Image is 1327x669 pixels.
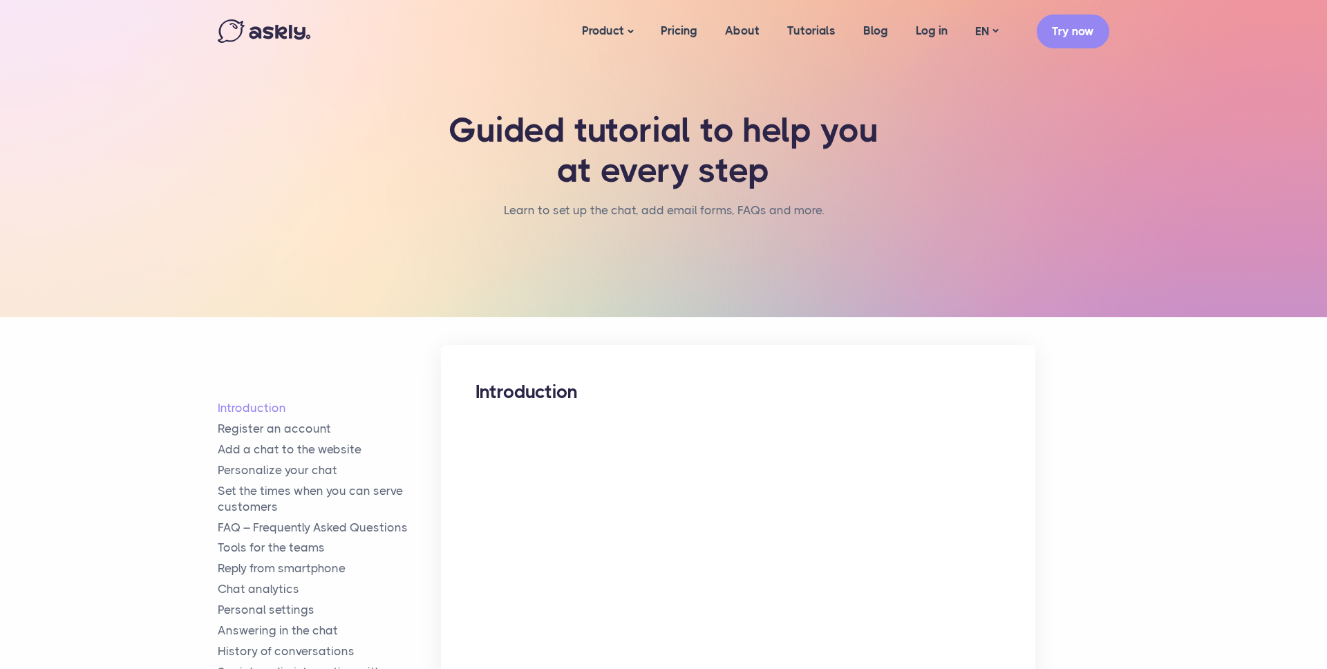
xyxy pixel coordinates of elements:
[647,4,711,57] a: Pricing
[902,4,961,57] a: Log in
[446,111,881,190] h1: Guided tutorial to help you at every step
[218,602,441,618] a: Personal settings
[218,19,310,43] img: Askly
[1037,15,1109,48] a: Try now
[773,4,849,57] a: Tutorials
[476,379,1001,404] h2: Introduction
[961,21,1012,41] a: EN
[218,581,441,597] a: Chat analytics
[504,200,824,234] nav: breadcrumb
[218,623,441,639] a: Answering in the chat
[849,4,902,57] a: Blog
[218,462,441,478] a: Personalize your chat
[218,540,441,556] a: Tools for the teams
[568,4,647,59] a: Product
[218,560,441,576] a: Reply from smartphone
[218,442,441,458] a: Add a chat to the website
[218,520,441,536] a: FAQ – Frequently Asked Questions
[711,4,773,57] a: About
[218,483,441,515] a: Set the times when you can serve customers
[218,643,441,659] a: History of conversations
[504,200,824,220] li: Learn to set up the chat, add email forms, FAQs and more.
[218,421,441,437] a: Register an account
[218,400,441,416] a: Introduction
